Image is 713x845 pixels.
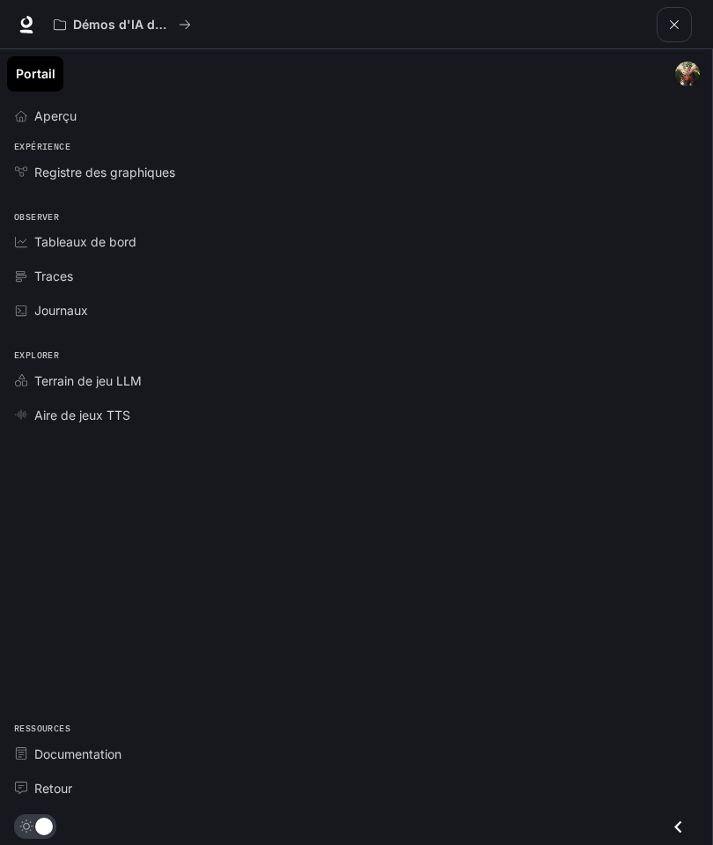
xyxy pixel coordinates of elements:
font: Terrain de jeu LLM [34,373,142,388]
font: Journaux [34,303,88,318]
a: Traces [7,261,705,291]
font: Retour [34,781,72,796]
a: Terrain de jeu LLM [7,365,705,396]
font: Portail [16,66,55,81]
font: Ressources [14,723,70,734]
button: tiroir ouvert [657,7,692,42]
img: Avatar de l'utilisateur [675,62,700,86]
font: Démos d'IA dans le monde réel [73,17,263,32]
font: Observer [14,211,59,223]
font: Tableaux de bord [34,234,136,249]
font: Aperçu [34,108,77,123]
font: Explorer [14,349,59,361]
a: Portail [7,56,63,92]
a: Registre des graphiques [7,157,705,187]
a: Tableaux de bord [7,226,705,257]
a: Retour [7,773,705,804]
font: Expérience [14,141,70,152]
span: Basculement du mode sombre [35,816,53,835]
font: Registre des graphiques [34,165,175,180]
button: Fermer le tiroir [658,809,698,845]
a: Documentation [7,738,705,769]
a: Journaux [7,295,705,326]
font: Aire de jeux TTS [34,408,130,422]
font: Documentation [34,746,121,761]
button: Avatar de l'utilisateur [670,56,705,92]
font: Traces [34,268,73,283]
button: Tous les espaces de travail [46,7,199,42]
a: Aire de jeux TTS [7,400,705,430]
a: Aperçu [7,100,705,131]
